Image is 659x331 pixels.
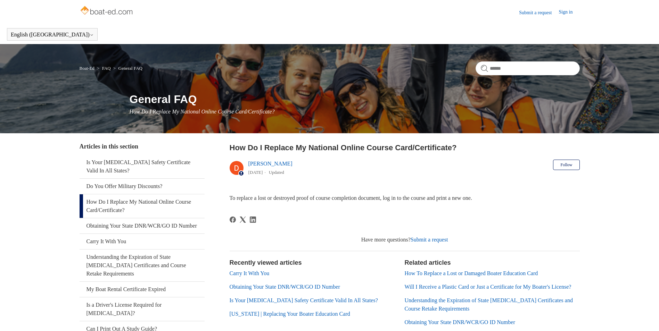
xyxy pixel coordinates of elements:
[80,234,205,249] a: Carry It With You
[248,170,263,175] time: 03/01/2024, 17:03
[80,155,205,178] a: Is Your [MEDICAL_DATA] Safety Certificate Valid In All States?
[269,170,284,175] li: Updated
[248,161,293,167] a: [PERSON_NAME]
[130,91,580,108] h1: General FAQ
[112,66,142,71] li: General FAQ
[230,217,236,223] a: Facebook
[80,249,205,281] a: Understanding the Expiration of State [MEDICAL_DATA] Certificates and Course Retake Requirements
[250,217,256,223] a: LinkedIn
[230,270,270,276] a: Carry It With You
[559,8,579,17] a: Sign in
[240,217,246,223] a: X Corp
[80,179,205,194] a: Do You Offer Military Discounts?
[230,142,580,153] h2: How Do I Replace My National Online Course Card/Certificate?
[230,311,350,317] a: [US_STATE] | Replacing Your Boater Education Card
[130,109,275,114] span: How Do I Replace My National Online Course Card/Certificate?
[80,66,94,71] a: Boat-Ed
[80,297,205,321] a: Is a Driver's License Required for [MEDICAL_DATA]?
[405,284,571,290] a: Will I Receive a Plastic Card or Just a Certificate for My Boater's License?
[80,66,96,71] li: Boat-Ed
[553,160,579,170] button: Follow Article
[519,9,559,16] a: Submit a request
[405,270,538,276] a: How To Replace a Lost or Damaged Boater Education Card
[230,217,236,223] svg: Share this page on Facebook
[240,217,246,223] svg: Share this page on X Corp
[230,236,580,244] div: Have more questions?
[230,195,472,201] span: To replace a lost or destroyed proof of course completion document, log in to the course and prin...
[80,194,205,218] a: How Do I Replace My National Online Course Card/Certificate?
[80,4,135,18] img: Boat-Ed Help Center home page
[411,237,448,243] a: Submit a request
[96,66,112,71] li: FAQ
[102,66,111,71] a: FAQ
[230,284,340,290] a: Obtaining Your State DNR/WCR/GO ID Number
[80,282,205,297] a: My Boat Rental Certificate Expired
[80,218,205,234] a: Obtaining Your State DNR/WCR/GO ID Number
[230,297,378,303] a: Is Your [MEDICAL_DATA] Safety Certificate Valid In All States?
[405,319,515,325] a: Obtaining Your State DNR/WCR/GO ID Number
[80,143,138,150] span: Articles in this section
[118,66,142,71] a: General FAQ
[11,32,94,38] button: English ([GEOGRAPHIC_DATA])
[230,258,398,268] h2: Recently viewed articles
[405,258,580,268] h2: Related articles
[405,297,573,312] a: Understanding the Expiration of State [MEDICAL_DATA] Certificates and Course Retake Requirements
[250,217,256,223] svg: Share this page on LinkedIn
[476,61,580,75] input: Search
